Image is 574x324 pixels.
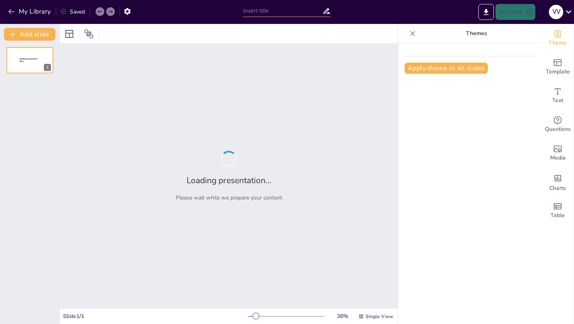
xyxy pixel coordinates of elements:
[405,63,488,74] button: Apply theme to all slides
[546,67,570,76] span: Template
[60,8,85,16] div: Saved
[545,125,571,134] span: Questions
[63,312,248,320] div: Slide 1 / 1
[542,168,574,196] div: Add charts and graphs
[552,96,563,105] span: Text
[366,313,393,320] span: Single View
[550,211,565,220] span: Table
[4,28,55,41] button: Add slide
[333,312,352,320] div: 38 %
[243,5,322,17] input: Insert title
[6,5,54,18] button: My Library
[176,194,282,202] p: Please wait while we prepare your content
[548,39,567,47] span: Theme
[542,196,574,225] div: Add a table
[542,110,574,139] div: Get real-time input from your audience
[542,81,574,110] div: Add text boxes
[419,24,534,43] p: Themes
[495,4,535,20] button: Present
[20,58,37,62] span: Sendsteps presentation editor
[84,29,94,39] span: Position
[549,5,563,19] div: V V
[549,184,566,193] span: Charts
[478,4,494,20] button: Export to PowerPoint
[44,64,51,71] div: 1
[63,28,76,40] div: Layout
[542,24,574,53] div: Change the overall theme
[550,154,566,162] span: Media
[6,47,53,73] div: 1
[549,4,563,20] button: V V
[542,53,574,81] div: Add ready made slides
[542,139,574,168] div: Add images, graphics, shapes or video
[187,175,271,186] h2: Loading presentation...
